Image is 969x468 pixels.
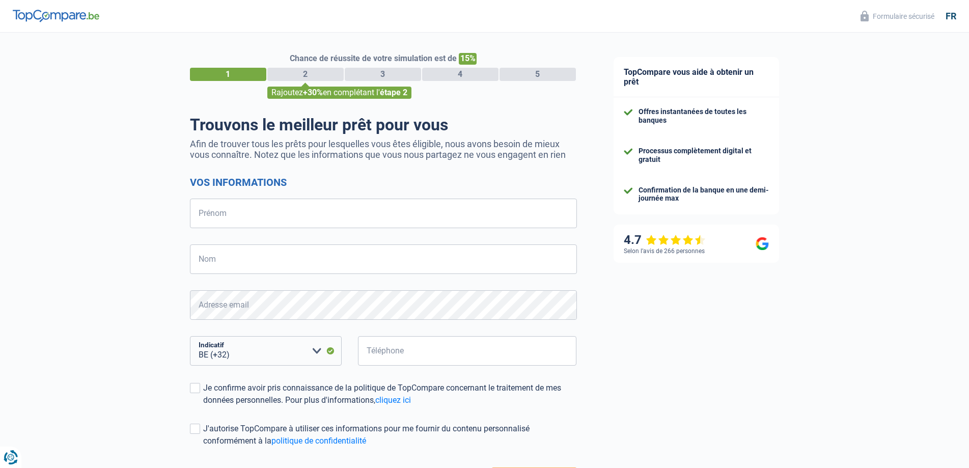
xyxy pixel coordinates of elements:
input: 401020304 [358,336,577,366]
h2: Vos informations [190,176,577,188]
div: 1 [190,68,266,81]
h1: Trouvons le meilleur prêt pour vous [190,115,577,134]
span: Chance de réussite de votre simulation est de [290,53,457,63]
div: Processus complètement digital et gratuit [639,147,769,164]
a: politique de confidentialité [271,436,366,446]
div: TopCompare vous aide à obtenir un prêt [614,57,779,97]
div: Je confirme avoir pris connaissance de la politique de TopCompare concernant le traitement de mes... [203,382,577,406]
span: 15% [459,53,477,65]
div: Rajoutez en complétant l' [267,87,411,99]
div: Selon l’avis de 266 personnes [624,247,705,255]
span: étape 2 [380,88,407,97]
div: 4 [422,68,499,81]
div: 4.7 [624,233,706,247]
div: 2 [267,68,344,81]
button: Formulaire sécurisé [854,8,940,24]
div: Confirmation de la banque en une demi-journée max [639,186,769,203]
span: +30% [303,88,323,97]
div: 3 [345,68,421,81]
a: cliquez ici [375,395,411,405]
div: 5 [500,68,576,81]
img: TopCompare Logo [13,10,99,22]
div: fr [946,11,956,22]
p: Afin de trouver tous les prêts pour lesquelles vous êtes éligible, nous avons besoin de mieux vou... [190,139,577,160]
div: J'autorise TopCompare à utiliser ces informations pour me fournir du contenu personnalisé conform... [203,423,577,447]
div: Offres instantanées de toutes les banques [639,107,769,125]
